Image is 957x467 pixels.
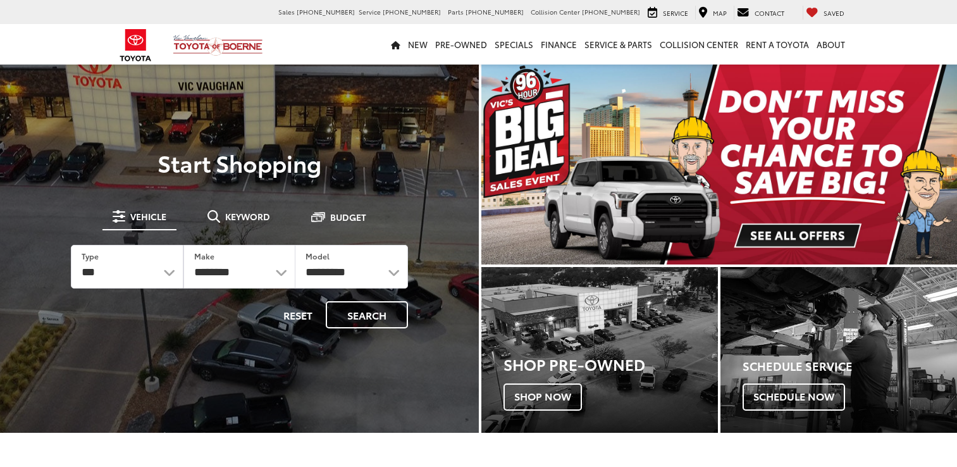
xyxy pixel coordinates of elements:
h4: Schedule Service [743,360,957,373]
button: Reset [273,301,323,328]
span: [PHONE_NUMBER] [297,7,355,16]
label: Make [194,251,214,261]
a: Home [387,24,404,65]
span: Shop Now [503,383,582,410]
a: Rent a Toyota [742,24,813,65]
a: Schedule Service Schedule Now [720,267,957,433]
span: Service [359,7,381,16]
a: Contact [734,6,787,20]
span: Saved [824,8,844,18]
a: Collision Center [656,24,742,65]
a: Finance [537,24,581,65]
span: Parts [448,7,464,16]
label: Model [306,251,330,261]
img: Toyota [112,25,159,66]
span: Keyword [225,212,270,221]
div: Toyota [720,267,957,433]
a: About [813,24,849,65]
a: Service & Parts: Opens in a new tab [581,24,656,65]
span: Schedule Now [743,383,845,410]
span: Vehicle [130,212,166,221]
a: Pre-Owned [431,24,491,65]
a: Shop Pre-Owned Shop Now [481,267,718,433]
span: [PHONE_NUMBER] [383,7,441,16]
img: Vic Vaughan Toyota of Boerne [173,34,263,56]
span: [PHONE_NUMBER] [466,7,524,16]
span: [PHONE_NUMBER] [582,7,640,16]
span: Budget [330,213,366,221]
a: Service [645,6,691,20]
label: Type [82,251,99,261]
a: New [404,24,431,65]
p: Start Shopping [53,150,426,175]
a: My Saved Vehicles [803,6,848,20]
button: Search [326,301,408,328]
span: Service [663,8,688,18]
div: Toyota [481,267,718,433]
span: Contact [755,8,784,18]
span: Map [713,8,727,18]
a: Specials [491,24,537,65]
h3: Shop Pre-Owned [503,356,718,372]
span: Sales [278,7,295,16]
span: Collision Center [531,7,580,16]
a: Map [695,6,730,20]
